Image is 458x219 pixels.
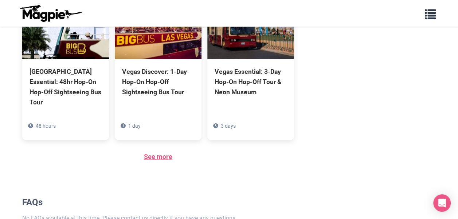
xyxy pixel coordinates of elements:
[122,67,194,97] div: Vegas Discover: 1-Day Hop-On Hop-Off Sightseeing Bus Tour
[144,153,172,160] a: See more
[36,123,56,129] span: 48 hours
[22,197,294,208] h2: FAQs
[128,123,141,129] span: 1 day
[433,194,451,212] div: Open Intercom Messenger
[215,67,287,97] div: Vegas Essential: 3-Day Hop-On Hop-Off Tour & Neon Museum
[30,67,102,108] div: [GEOGRAPHIC_DATA] Essential: 48hr Hop-On Hop-Off Sightseeing Bus Tour
[18,5,83,22] img: logo-ab69f6fb50320c5b225c76a69d11143b.png
[221,123,236,129] span: 3 days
